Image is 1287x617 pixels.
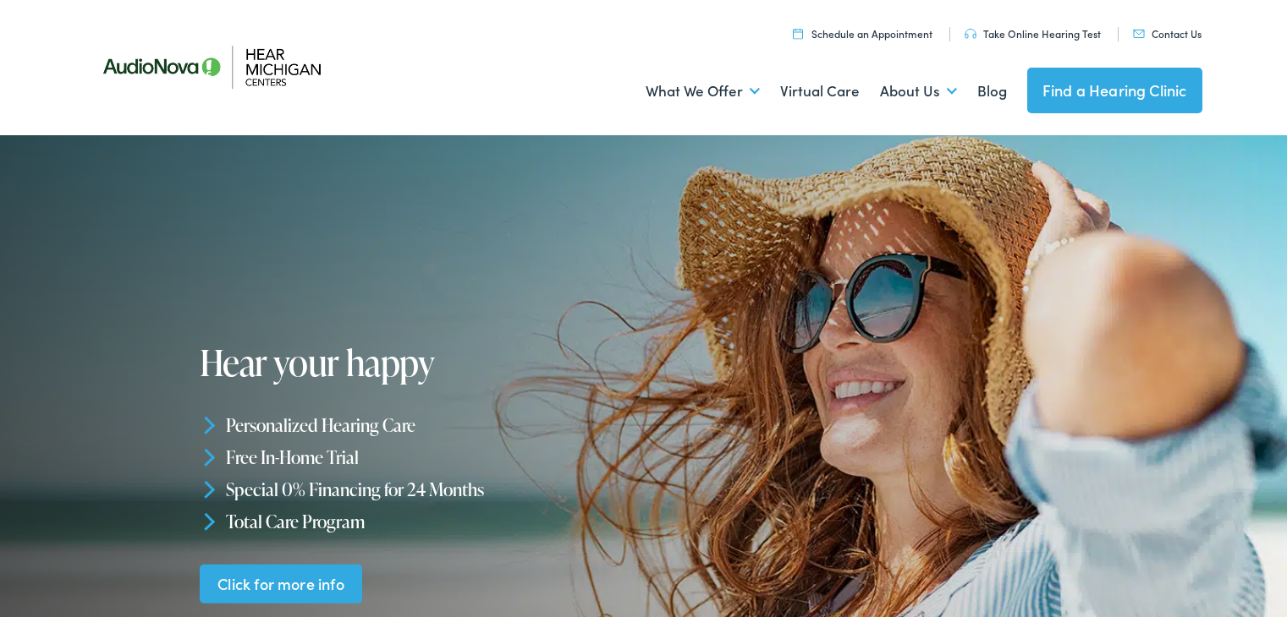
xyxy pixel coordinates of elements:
h1: Hear your happy [200,343,650,382]
li: Personalized Hearing Care [200,409,650,441]
a: Find a Hearing Clinic [1027,68,1202,113]
a: Click for more info [200,564,363,603]
a: What We Offer [646,60,760,123]
li: Special 0% Financing for 24 Months [200,473,650,505]
img: utility icon [1133,30,1145,38]
a: Schedule an Appointment [793,26,932,41]
a: Blog [977,60,1007,123]
li: Free In-Home Trial [200,441,650,473]
a: Contact Us [1133,26,1202,41]
a: About Us [880,60,957,123]
a: Take Online Hearing Test [965,26,1101,41]
a: Virtual Care [780,60,860,123]
li: Total Care Program [200,505,650,537]
img: utility icon [793,28,803,39]
img: utility icon [965,29,976,39]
